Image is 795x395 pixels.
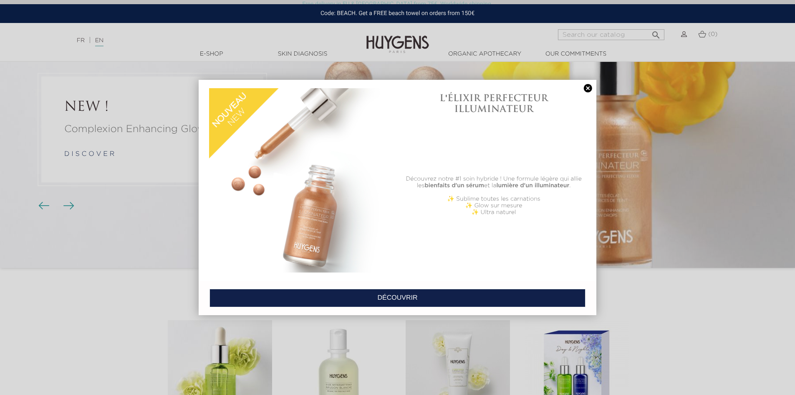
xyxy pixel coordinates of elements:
[209,289,586,307] a: DÉCOUVRIR
[402,176,586,189] p: Découvrez notre #1 soin hybride ! Une formule légère qui allie les et la .
[497,183,570,189] b: lumière d'un illuminateur
[402,209,586,216] p: ✨ Ultra naturel
[402,196,586,202] p: ✨ Sublime toutes les carnations
[402,92,586,115] h1: L'ÉLIXIR PERFECTEUR ILLUMINATEUR
[402,202,586,209] p: ✨ Glow sur mesure
[424,183,484,189] b: bienfaits d'un sérum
